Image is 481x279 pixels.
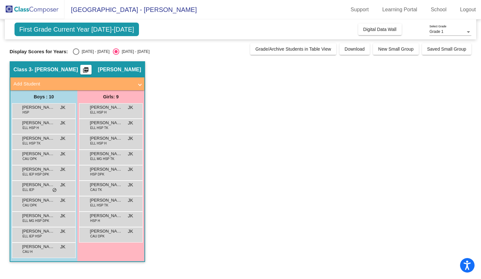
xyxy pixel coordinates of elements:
span: HSP H [90,218,100,223]
span: New Small Group [378,46,414,52]
span: CAU DPK [23,203,37,208]
span: JK [128,135,133,142]
span: HSP [23,110,29,115]
span: [PERSON_NAME] [90,104,122,111]
span: ELL HSP TK [90,125,108,130]
span: JK [128,197,133,204]
span: ELL HSP H [90,110,107,115]
span: Grade 1 [429,29,443,34]
span: JK [60,166,65,173]
span: JK [128,151,133,157]
span: Display Scores for Years: [10,49,68,55]
span: ELL HSP H [90,141,107,146]
span: - [PERSON_NAME] [32,66,78,73]
span: [PERSON_NAME] [90,213,122,219]
span: CAU H [23,249,33,254]
span: [PERSON_NAME] [90,182,122,188]
button: Download [339,43,370,55]
span: Digital Data Wall [363,27,397,32]
span: JK [60,135,65,142]
button: Saved Small Group [422,43,471,55]
a: Support [346,5,374,15]
div: Girls: 9 [77,90,144,103]
div: Boys : 10 [10,90,77,103]
span: [PERSON_NAME] [PERSON_NAME] [22,228,54,234]
span: [PERSON_NAME] [22,182,54,188]
span: [PERSON_NAME] [90,197,122,204]
span: JK [60,228,65,235]
span: Download [345,46,365,52]
span: do_not_disturb_alt [52,188,57,193]
span: JK [128,120,133,126]
span: JK [128,182,133,188]
button: Print Students Details [80,65,92,75]
mat-icon: picture_as_pdf [82,67,90,76]
span: JK [128,166,133,173]
span: ELL IEP HSP [23,234,42,239]
span: JK [60,213,65,219]
span: HSP DPK [90,172,104,177]
span: ELL HSP H [23,125,39,130]
a: Learning Portal [377,5,423,15]
span: Saved Small Group [427,46,466,52]
span: JK [60,151,65,157]
span: [PERSON_NAME] [90,135,122,142]
div: [DATE] - [DATE] [119,49,150,55]
span: CAU TK [90,187,102,192]
span: [PERSON_NAME] [22,244,54,250]
span: [PERSON_NAME] [22,166,54,173]
span: [GEOGRAPHIC_DATA] - [PERSON_NAME] [64,5,197,15]
button: Digital Data Wall [358,24,402,35]
button: New Small Group [373,43,419,55]
mat-radio-group: Select an option [73,48,150,55]
span: JK [60,120,65,126]
span: ELL MG HSP TK [90,156,114,161]
span: JK [60,104,65,111]
span: JK [60,182,65,188]
span: [PERSON_NAME] [22,151,54,157]
span: ELL IEP [23,187,34,192]
div: [DATE] - [DATE] [79,49,110,55]
span: JK [128,104,133,111]
span: [PERSON_NAME] [PERSON_NAME] [90,151,122,157]
mat-panel-title: Add Student [14,80,133,88]
span: First Grade Current Year [DATE]-[DATE] [15,23,139,36]
span: Class 3 [14,66,32,73]
span: JK [128,213,133,219]
span: [PERSON_NAME] [90,166,122,173]
span: ELL HSP TK [90,203,108,208]
span: Grade/Archive Students in Table View [255,46,331,52]
mat-expansion-panel-header: Add Student [10,77,144,90]
span: [PERSON_NAME] [PERSON_NAME] [22,135,54,142]
span: [PERSON_NAME] [22,104,54,111]
span: ELL HSP TK [23,141,41,146]
span: JK [60,244,65,250]
span: ELL IEP HSP DPK [23,172,49,177]
span: CAU DPK [90,234,104,239]
span: JK [60,197,65,204]
span: CAU DPK [23,156,37,161]
span: [PERSON_NAME] [22,197,54,204]
span: [PERSON_NAME] [22,120,54,126]
span: ELL MG HSP DPK [23,218,49,223]
a: Logout [455,5,481,15]
span: [PERSON_NAME] [22,213,54,219]
span: [PERSON_NAME] [90,120,122,126]
a: School [426,5,452,15]
button: Grade/Archive Students in Table View [250,43,336,55]
span: [PERSON_NAME] [98,66,141,73]
span: [PERSON_NAME] [90,228,122,234]
span: JK [128,228,133,235]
